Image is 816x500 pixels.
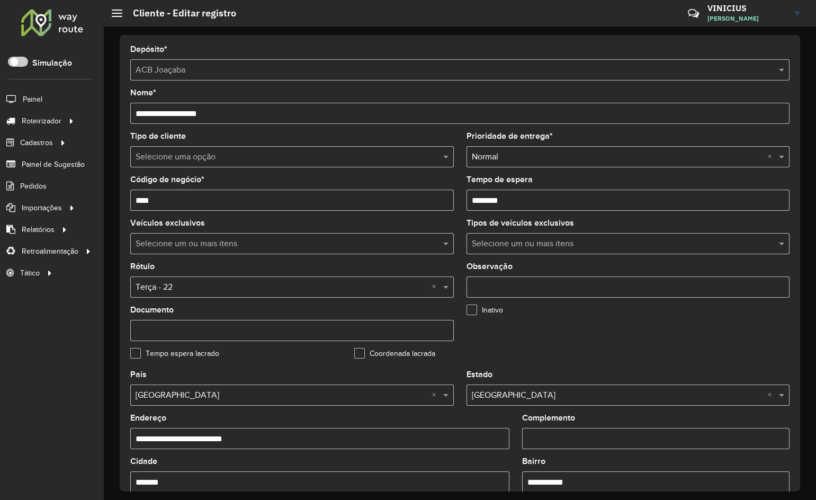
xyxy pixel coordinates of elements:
[32,57,72,69] label: Simulação
[130,217,205,229] label: Veículos exclusivos
[130,455,157,468] label: Cidade
[432,281,441,293] span: Clear all
[354,348,435,359] label: Coordenada lacrada
[22,115,61,127] span: Roteirizador
[767,389,776,401] span: Clear all
[467,173,533,186] label: Tempo de espera
[130,412,166,424] label: Endereço
[20,137,53,148] span: Cadastros
[467,305,503,316] label: Inativo
[130,130,186,142] label: Tipo de cliente
[682,2,705,25] a: Contato Rápido
[467,260,513,273] label: Observação
[432,389,441,401] span: Clear all
[20,267,40,279] span: Tático
[20,181,47,192] span: Pedidos
[130,368,147,381] label: País
[707,14,787,23] span: [PERSON_NAME]
[522,412,575,424] label: Complemento
[130,173,204,186] label: Código de negócio
[130,348,219,359] label: Tempo espera lacrado
[130,86,156,99] label: Nome
[767,150,776,163] span: Clear all
[23,94,42,105] span: Painel
[22,224,55,235] span: Relatórios
[22,246,78,257] span: Retroalimentação
[707,3,787,13] h3: VINICIUS
[467,130,553,142] label: Prioridade de entrega
[522,455,545,468] label: Bairro
[130,260,155,273] label: Rótulo
[22,159,85,170] span: Painel de Sugestão
[122,7,236,19] h2: Cliente - Editar registro
[467,217,574,229] label: Tipos de veículos exclusivos
[22,202,62,213] span: Importações
[130,303,174,316] label: Documento
[130,43,167,56] label: Depósito
[467,368,492,381] label: Estado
